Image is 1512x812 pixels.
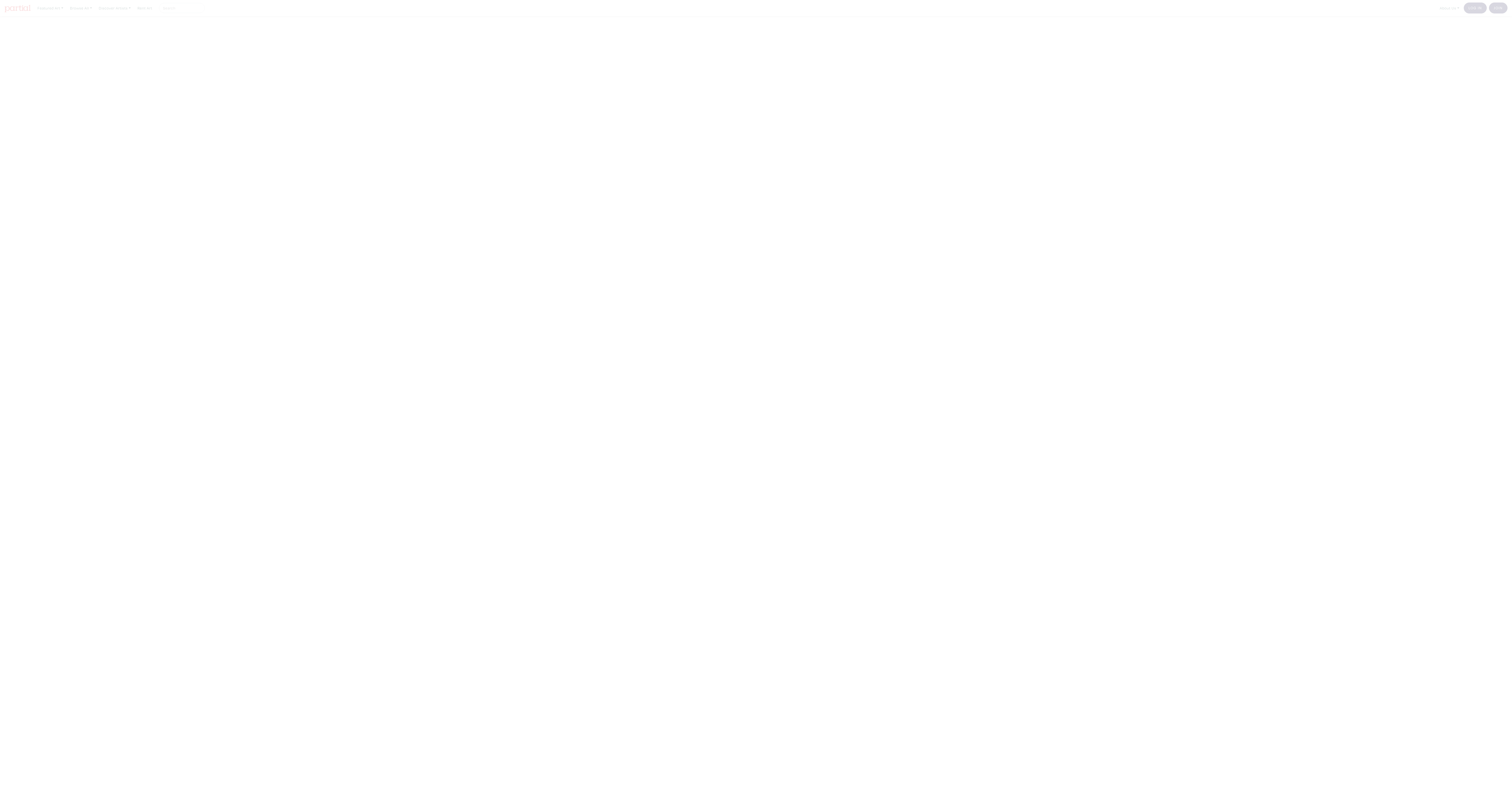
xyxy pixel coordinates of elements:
[1464,2,1487,13] a: Log In
[35,3,65,13] a: Featured Art
[96,3,133,13] a: Discover Artists
[1437,3,1461,13] a: About Us
[68,3,94,13] a: Browse All
[1489,2,1507,13] a: Join
[135,3,154,13] a: Rent Art
[162,5,200,11] input: Search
